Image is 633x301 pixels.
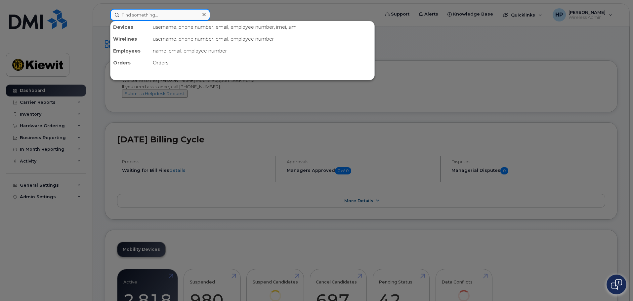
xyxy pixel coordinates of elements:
[110,57,150,69] div: Orders
[611,279,622,290] img: Open chat
[150,33,374,45] div: username, phone number, email, employee number
[150,21,374,33] div: username, phone number, email, employee number, imei, sim
[110,45,150,57] div: Employees
[150,45,374,57] div: name, email, employee number
[110,21,150,33] div: Devices
[150,57,374,69] div: Orders
[110,33,150,45] div: Wirelines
